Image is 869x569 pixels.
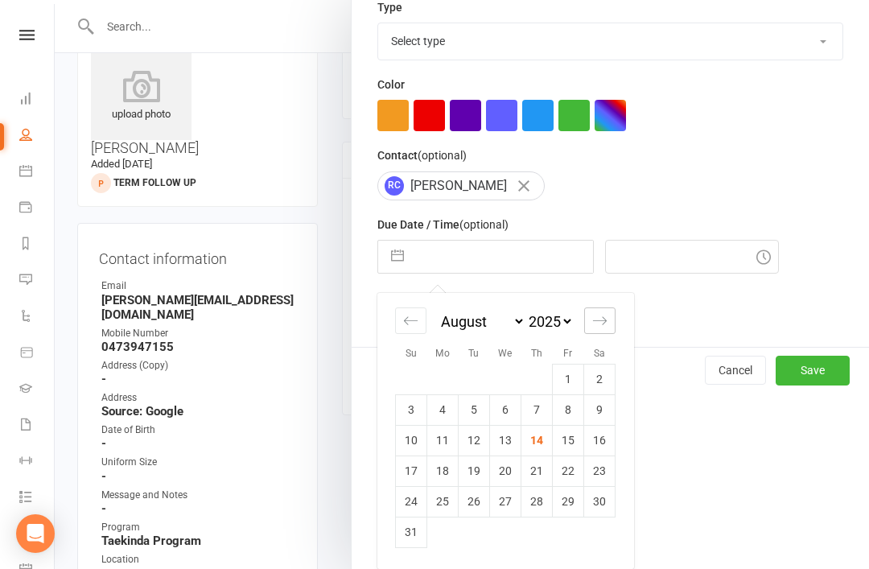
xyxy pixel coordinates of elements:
a: Calendar [19,155,56,191]
td: Wednesday, August 6, 2025 [490,394,521,425]
button: Save [776,356,850,385]
td: Wednesday, August 20, 2025 [490,456,521,486]
small: Sa [594,348,605,359]
td: Sunday, August 17, 2025 [396,456,427,486]
td: Thursday, August 28, 2025 [521,486,553,517]
small: Su [406,348,417,359]
td: Sunday, August 10, 2025 [396,425,427,456]
a: People [19,118,56,155]
label: Contact [377,146,467,164]
td: Wednesday, August 13, 2025 [490,425,521,456]
span: RC [385,176,404,196]
td: Sunday, August 31, 2025 [396,517,427,547]
div: Move forward to switch to the next month. [584,307,616,334]
td: Saturday, August 2, 2025 [584,364,616,394]
small: Tu [468,348,479,359]
td: Sunday, August 24, 2025 [396,486,427,517]
small: (optional) [459,218,509,231]
a: Dashboard [19,82,56,118]
td: Friday, August 29, 2025 [553,486,584,517]
td: Friday, August 22, 2025 [553,456,584,486]
small: We [498,348,512,359]
label: Color [377,76,405,93]
label: Due Date / Time [377,216,509,233]
td: Friday, August 8, 2025 [553,394,584,425]
button: Cancel [705,356,766,385]
td: Monday, August 18, 2025 [427,456,459,486]
small: Fr [563,348,572,359]
td: Monday, August 11, 2025 [427,425,459,456]
small: Th [531,348,542,359]
div: Calendar [377,293,633,569]
a: Payments [19,191,56,227]
small: Mo [435,348,450,359]
td: Saturday, August 9, 2025 [584,394,616,425]
td: Saturday, August 23, 2025 [584,456,616,486]
a: Reports [19,227,56,263]
td: Saturday, August 16, 2025 [584,425,616,456]
td: Thursday, August 14, 2025 [521,425,553,456]
div: [PERSON_NAME] [377,171,545,200]
td: Friday, August 15, 2025 [553,425,584,456]
td: Thursday, August 21, 2025 [521,456,553,486]
div: Move backward to switch to the previous month. [395,307,426,334]
td: Sunday, August 3, 2025 [396,394,427,425]
td: Tuesday, August 19, 2025 [459,456,490,486]
td: Wednesday, August 27, 2025 [490,486,521,517]
td: Friday, August 1, 2025 [553,364,584,394]
td: Tuesday, August 12, 2025 [459,425,490,456]
td: Tuesday, August 5, 2025 [459,394,490,425]
td: Saturday, August 30, 2025 [584,486,616,517]
td: Thursday, August 7, 2025 [521,394,553,425]
a: Product Sales [19,336,56,372]
label: Email preferences [377,289,471,307]
td: Monday, August 4, 2025 [427,394,459,425]
td: Tuesday, August 26, 2025 [459,486,490,517]
td: Monday, August 25, 2025 [427,486,459,517]
small: (optional) [418,149,467,162]
div: Open Intercom Messenger [16,514,55,553]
